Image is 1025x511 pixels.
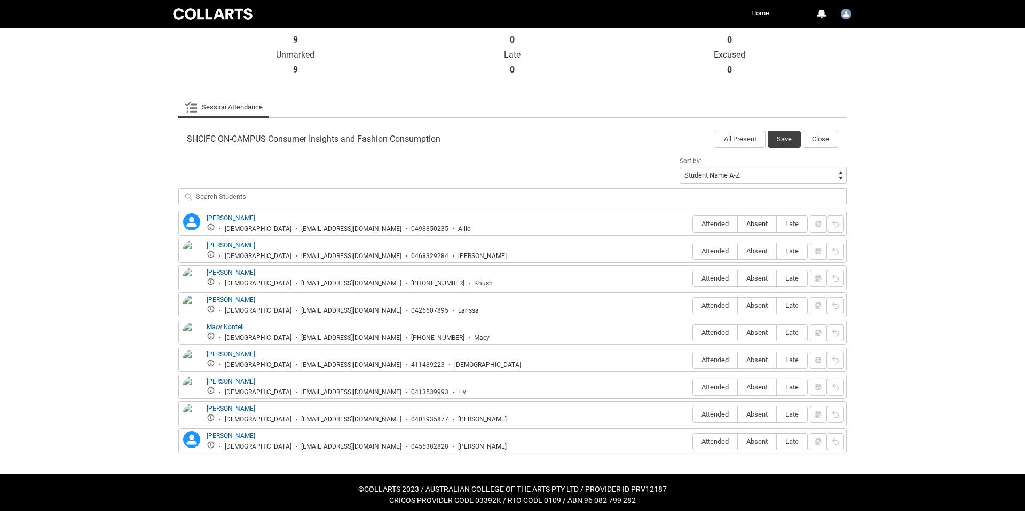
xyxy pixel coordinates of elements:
[207,296,255,304] a: [PERSON_NAME]
[693,274,737,282] span: Attended
[411,252,448,260] div: 0468329284
[715,131,766,148] button: All Present
[411,334,464,342] div: [PHONE_NUMBER]
[693,301,737,309] span: Attended
[693,247,737,255] span: Attended
[727,35,732,45] strong: 0
[183,431,200,448] lightning-icon: Zoe Whittaker
[183,404,200,427] img: Timothy McLean
[841,9,851,19] img: Apsara.Sabaratnam
[187,50,404,60] p: Unmarked
[738,356,776,364] span: Absent
[768,131,801,148] button: Save
[225,443,291,451] div: [DEMOGRAPHIC_DATA]
[185,97,263,118] a: Session Attendance
[207,269,255,276] a: [PERSON_NAME]
[827,297,844,314] button: Reset
[458,307,479,315] div: Larissa
[621,50,838,60] p: Excused
[187,134,440,145] span: SHCIFC ON-CAMPUS Consumer Insights and Fashion Consumption
[207,378,255,385] a: [PERSON_NAME]
[777,247,807,255] span: Late
[458,252,507,260] div: [PERSON_NAME]
[693,356,737,364] span: Attended
[827,352,844,369] button: Reset
[827,433,844,450] button: Reset
[777,410,807,418] span: Late
[225,252,291,260] div: [DEMOGRAPHIC_DATA]
[777,437,807,445] span: Late
[301,280,401,288] div: [EMAIL_ADDRESS][DOMAIN_NAME]
[827,270,844,287] button: Reset
[225,334,291,342] div: [DEMOGRAPHIC_DATA]
[510,35,515,45] strong: 0
[411,225,448,233] div: 0498850235
[827,243,844,260] button: Reset
[225,225,291,233] div: [DEMOGRAPHIC_DATA]
[827,406,844,423] button: Reset
[411,443,448,451] div: 0455382828
[225,388,291,396] div: [DEMOGRAPHIC_DATA]
[183,213,200,230] lightning-icon: Alexandra Coleman
[738,437,776,445] span: Absent
[225,361,291,369] div: [DEMOGRAPHIC_DATA]
[693,437,737,445] span: Attended
[738,247,776,255] span: Absent
[207,323,244,331] a: Macy Kontelj
[738,383,776,391] span: Absent
[301,307,401,315] div: [EMAIL_ADDRESS][DOMAIN_NAME]
[454,361,521,369] div: [DEMOGRAPHIC_DATA]
[738,220,776,228] span: Absent
[293,65,298,75] strong: 9
[207,432,255,440] a: [PERSON_NAME]
[207,242,255,249] a: [PERSON_NAME]
[777,274,807,282] span: Late
[183,295,200,318] img: Larissa Topalidis
[301,252,401,260] div: [EMAIL_ADDRESS][DOMAIN_NAME]
[738,274,776,282] span: Absent
[474,280,493,288] div: Khush
[411,361,445,369] div: 411489223
[301,225,401,233] div: [EMAIL_ADDRESS][DOMAIN_NAME]
[693,329,737,337] span: Attended
[183,241,200,264] img: Jessica Hall
[827,324,844,341] button: Reset
[404,50,621,60] p: Late
[510,65,515,75] strong: 0
[178,97,269,118] li: Session Attendance
[738,410,776,418] span: Absent
[301,361,401,369] div: [EMAIL_ADDRESS][DOMAIN_NAME]
[777,301,807,309] span: Late
[411,280,464,288] div: [PHONE_NUMBER]
[827,379,844,396] button: Reset
[411,416,448,424] div: 0401935877
[693,410,737,418] span: Attended
[183,377,200,400] img: Olivia Captan
[693,220,737,228] span: Attended
[777,383,807,391] span: Late
[838,4,854,21] button: User Profile Apsara.Sabaratnam
[748,5,772,21] a: Home
[777,329,807,337] span: Late
[225,307,291,315] div: [DEMOGRAPHIC_DATA]
[777,356,807,364] span: Late
[411,388,448,396] div: 0413539993
[301,388,401,396] div: [EMAIL_ADDRESS][DOMAIN_NAME]
[207,405,255,412] a: [PERSON_NAME]
[225,416,291,424] div: [DEMOGRAPHIC_DATA]
[458,225,470,233] div: Allie
[183,268,200,299] img: Khushboo Vinod Khemlani
[411,307,448,315] div: 0426607895
[207,214,255,222] a: [PERSON_NAME]
[458,443,507,451] div: [PERSON_NAME]
[301,334,401,342] div: [EMAIL_ADDRESS][DOMAIN_NAME]
[178,188,847,205] input: Search Students
[827,215,844,233] button: Reset
[458,388,466,396] div: Liv
[693,383,737,391] span: Attended
[183,349,200,373] img: Mahdiya Ahmed
[183,322,200,346] img: Macy Kontelj
[777,220,807,228] span: Late
[207,350,255,358] a: [PERSON_NAME]
[301,443,401,451] div: [EMAIL_ADDRESS][DOMAIN_NAME]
